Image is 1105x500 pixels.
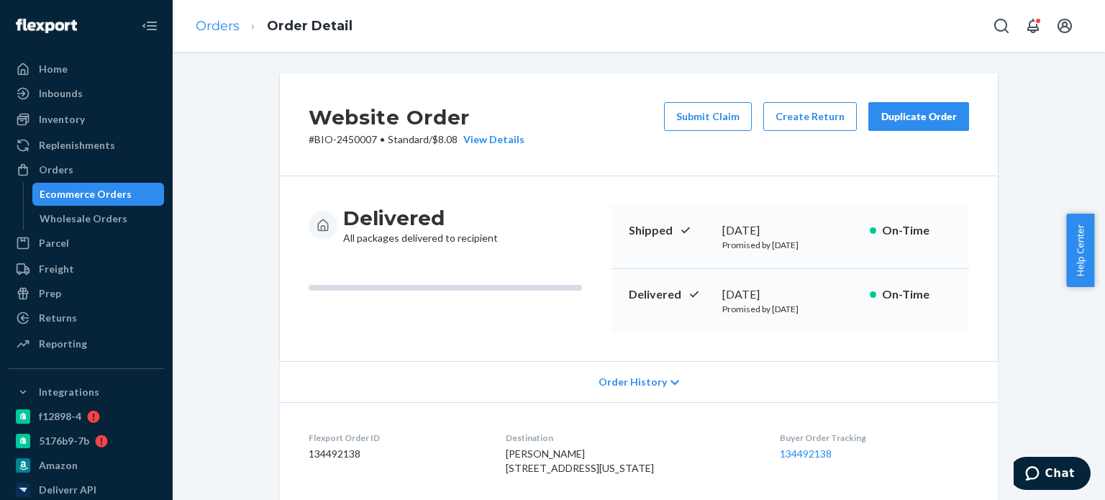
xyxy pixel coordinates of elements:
div: Wholesale Orders [40,212,127,226]
p: On-Time [882,222,952,239]
div: Inbounds [39,86,83,101]
a: Orders [196,18,240,34]
div: Integrations [39,385,99,399]
a: 134492138 [780,447,832,460]
div: Freight [39,262,74,276]
div: [DATE] [722,222,858,239]
a: Inventory [9,108,164,131]
h2: Website Order [309,102,524,132]
div: Returns [39,311,77,325]
button: View Details [458,132,524,147]
a: Wholesale Orders [32,207,165,230]
div: Deliverr API [39,483,96,497]
div: All packages delivered to recipient [343,205,498,245]
div: Parcel [39,236,69,250]
a: Parcel [9,232,164,255]
a: Order Detail [267,18,353,34]
a: Replenishments [9,134,164,157]
button: Open notifications [1019,12,1047,40]
a: Freight [9,258,164,281]
div: Inventory [39,112,85,127]
dt: Destination [506,432,757,444]
span: Order History [599,375,667,389]
a: 5176b9-7b [9,429,164,453]
span: [PERSON_NAME] [STREET_ADDRESS][US_STATE] [506,447,654,474]
a: Ecommerce Orders [32,183,165,206]
a: Returns [9,306,164,329]
h3: Delivered [343,205,498,231]
div: Orders [39,163,73,177]
p: Shipped [629,222,711,239]
a: Amazon [9,454,164,477]
p: Delivered [629,286,711,303]
p: Promised by [DATE] [722,303,858,315]
button: Help Center [1066,214,1094,287]
a: Home [9,58,164,81]
button: Close Navigation [135,12,164,40]
a: Inbounds [9,82,164,105]
div: Reporting [39,337,87,351]
a: Prep [9,282,164,305]
button: Integrations [9,381,164,404]
button: Submit Claim [664,102,752,131]
div: Home [39,62,68,76]
ol: breadcrumbs [184,5,364,47]
span: • [380,133,385,145]
p: # BIO-2450007 / $8.08 [309,132,524,147]
div: Replenishments [39,138,115,153]
img: Flexport logo [16,19,77,33]
dd: 134492138 [309,447,483,461]
div: Duplicate Order [881,109,957,124]
div: Ecommerce Orders [40,187,132,201]
button: Open Search Box [987,12,1016,40]
p: On-Time [882,286,952,303]
dt: Flexport Order ID [309,432,483,444]
a: Reporting [9,332,164,355]
div: [DATE] [722,286,858,303]
div: Prep [39,286,61,301]
button: Create Return [763,102,857,131]
div: Amazon [39,458,78,473]
dt: Buyer Order Tracking [780,432,969,444]
iframe: Opens a widget where you can chat to one of our agents [1014,457,1091,493]
button: Duplicate Order [868,102,969,131]
div: 5176b9-7b [39,434,89,448]
p: Promised by [DATE] [722,239,858,251]
span: Standard [388,133,429,145]
a: f12898-4 [9,405,164,428]
a: Orders [9,158,164,181]
div: f12898-4 [39,409,81,424]
button: Open account menu [1050,12,1079,40]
